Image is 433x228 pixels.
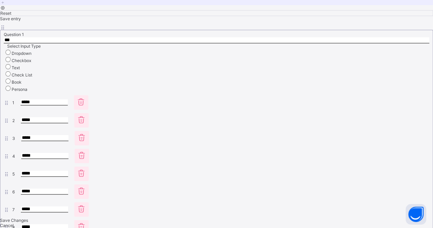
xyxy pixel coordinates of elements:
[4,95,429,110] span: 1
[4,32,24,37] label: Question 1
[7,44,429,49] span: Select Input Type
[12,72,32,77] label: Check List
[406,204,426,225] button: Open asap
[12,58,31,63] label: Checkbox
[12,87,27,92] label: Persona
[12,80,22,85] label: Book
[12,65,20,70] label: Text
[4,149,429,163] span: 4
[4,202,429,217] span: 7
[0,11,11,16] span: Reset
[12,51,31,56] label: Dropdown
[4,131,429,145] span: 3
[4,167,429,181] span: 5
[4,113,429,128] span: 2
[4,184,429,199] span: 6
